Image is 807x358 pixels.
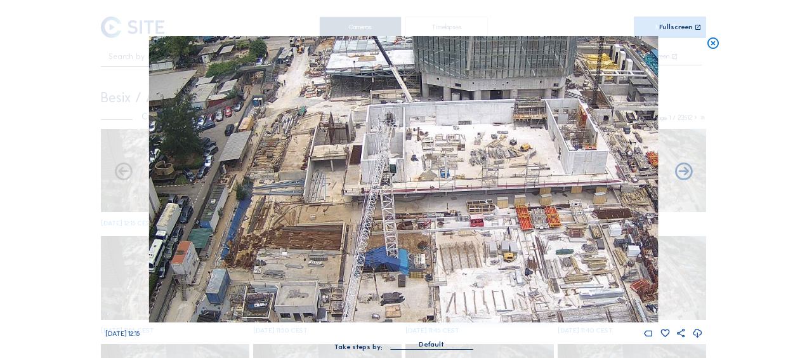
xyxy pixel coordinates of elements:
div: Take steps by: [334,343,383,350]
div: Default [419,339,444,350]
div: Default [390,339,473,349]
span: [DATE] 12:15 [105,329,140,338]
i: Forward [113,162,134,183]
div: Fullscreen [659,23,693,31]
img: Image [149,36,658,322]
i: Back [673,162,694,183]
